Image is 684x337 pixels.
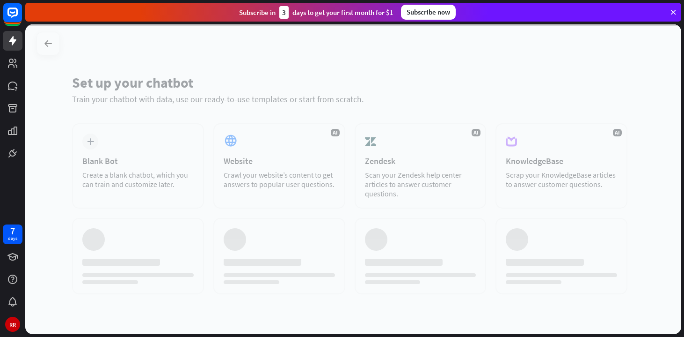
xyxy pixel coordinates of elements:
[3,225,22,244] a: 7 days
[8,235,17,242] div: days
[279,6,289,19] div: 3
[10,227,15,235] div: 7
[401,5,456,20] div: Subscribe now
[5,317,20,332] div: RR
[239,6,393,19] div: Subscribe in days to get your first month for $1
